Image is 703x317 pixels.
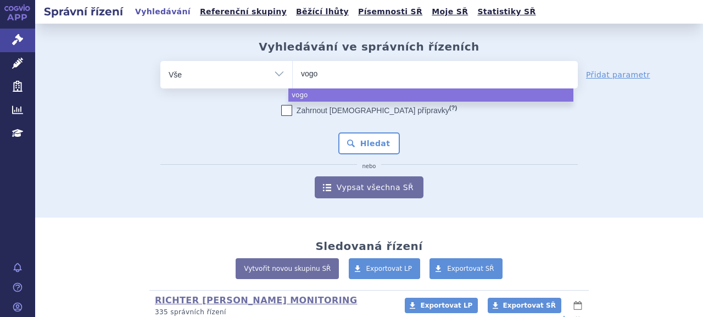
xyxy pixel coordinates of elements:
a: Písemnosti SŘ [355,4,426,19]
span: Exportovat LP [420,302,472,309]
a: RICHTER [PERSON_NAME] MONITORING [155,295,357,305]
i: nebo [357,163,382,170]
a: Vypsat všechna SŘ [315,176,423,198]
a: Moje SŘ [428,4,471,19]
h2: Sledovaná řízení [315,240,422,253]
a: Běžící lhůty [293,4,352,19]
a: Vytvořit novou skupinu SŘ [236,258,339,279]
span: Exportovat SŘ [447,265,494,272]
a: Exportovat SŘ [488,298,561,313]
li: vogo [288,88,573,102]
span: Exportovat LP [366,265,412,272]
a: Vyhledávání [132,4,194,19]
a: Exportovat SŘ [429,258,503,279]
label: Zahrnout [DEMOGRAPHIC_DATA] přípravky [281,105,457,116]
a: Exportovat LP [405,298,478,313]
a: Exportovat LP [349,258,421,279]
h2: Správní řízení [35,4,132,19]
abbr: (?) [449,104,457,112]
button: Hledat [338,132,400,154]
a: Referenční skupiny [197,4,290,19]
p: 335 správních řízení [155,308,390,317]
a: Statistiky SŘ [474,4,539,19]
span: Exportovat SŘ [503,302,556,309]
a: Přidat parametr [586,69,650,80]
button: lhůty [572,299,583,312]
h2: Vyhledávání ve správních řízeních [259,40,479,53]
